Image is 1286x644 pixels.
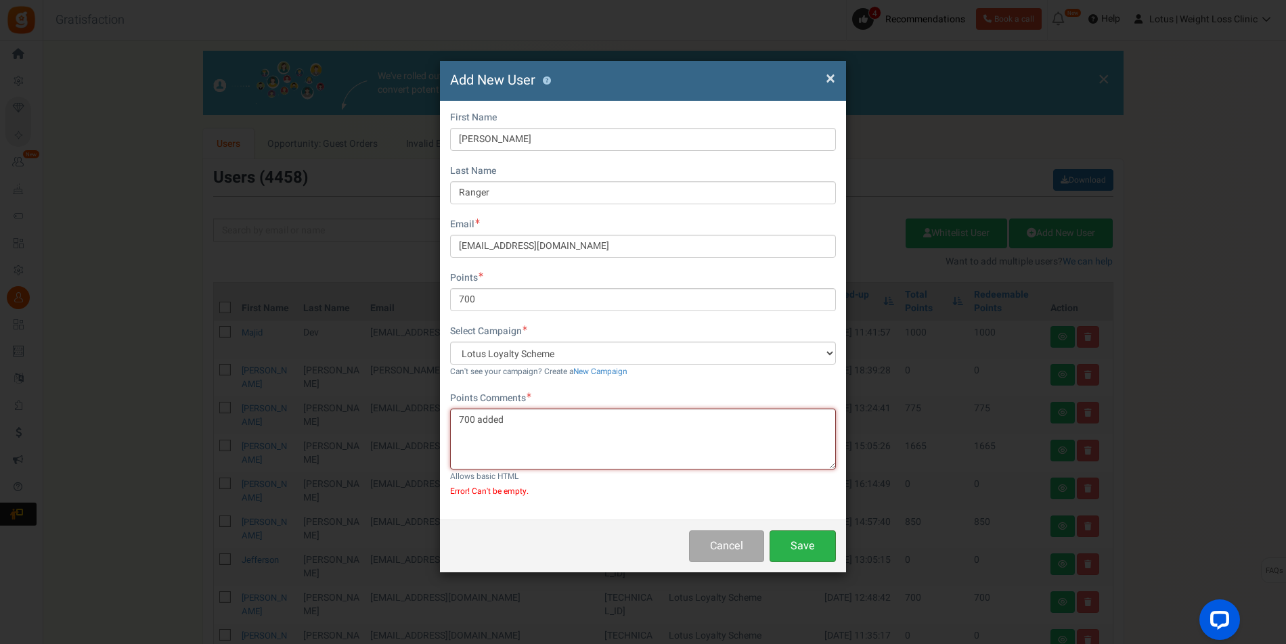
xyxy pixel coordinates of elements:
span: Error! Can't be empty. [450,486,836,496]
span: Add New User [450,70,535,90]
label: Email [450,218,480,231]
span: × [826,66,835,91]
button: Cancel [689,530,764,562]
label: First Name [450,111,497,124]
a: New Campaign [573,366,627,377]
small: Can't see your campaign? Create a [450,366,627,377]
label: Points [450,271,483,285]
button: ? [542,76,551,85]
label: Last Name [450,164,496,178]
small: Allows basic HTML [450,471,518,482]
label: Points Comments [450,392,531,405]
label: Select Campaign [450,325,527,338]
button: Save [770,530,836,562]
